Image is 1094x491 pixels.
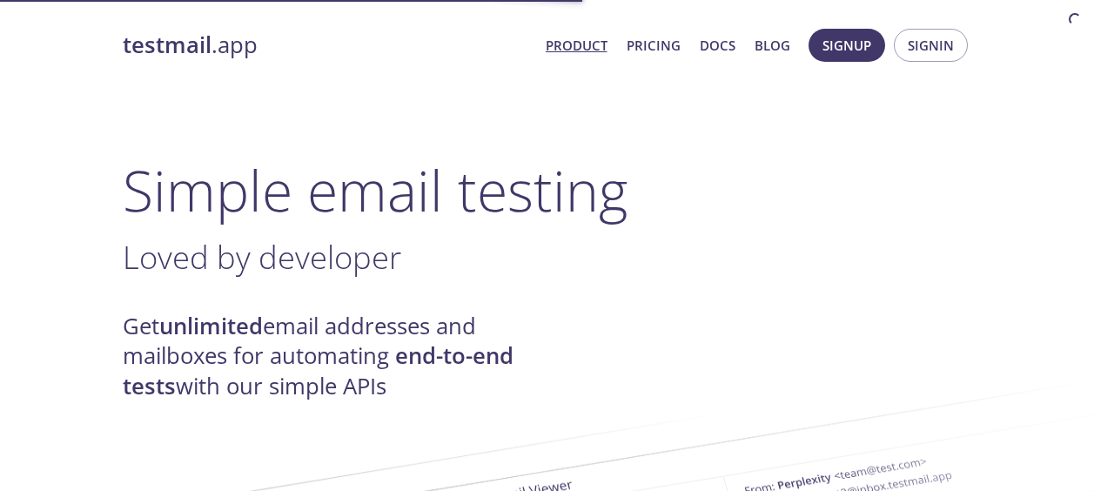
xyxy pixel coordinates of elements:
[546,34,607,57] a: Product
[894,29,968,62] button: Signin
[822,34,871,57] span: Signup
[700,34,735,57] a: Docs
[627,34,681,57] a: Pricing
[123,312,547,401] h4: Get email addresses and mailboxes for automating with our simple APIs
[755,34,790,57] a: Blog
[123,30,532,60] a: testmail.app
[123,235,401,279] span: Loved by developer
[123,30,211,60] strong: testmail
[809,29,885,62] button: Signup
[159,311,263,341] strong: unlimited
[123,157,972,224] h1: Simple email testing
[123,340,513,400] strong: end-to-end tests
[908,34,954,57] span: Signin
